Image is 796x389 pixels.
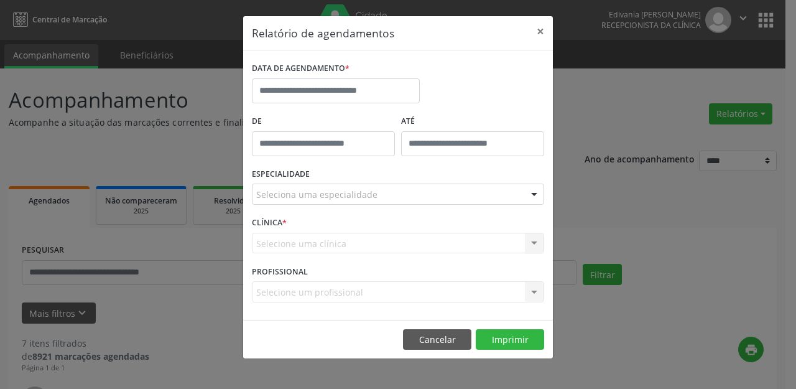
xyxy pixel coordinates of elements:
button: Imprimir [476,329,544,350]
label: PROFISSIONAL [252,262,308,281]
span: Seleciona uma especialidade [256,188,377,201]
label: ESPECIALIDADE [252,165,310,184]
label: CLÍNICA [252,213,287,233]
label: ATÉ [401,112,544,131]
label: DATA DE AGENDAMENTO [252,59,349,78]
button: Cancelar [403,329,471,350]
label: De [252,112,395,131]
h5: Relatório de agendamentos [252,25,394,41]
button: Close [528,16,553,47]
